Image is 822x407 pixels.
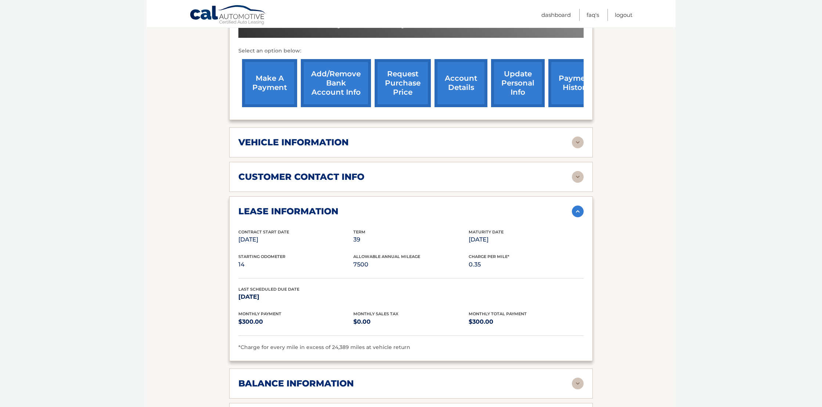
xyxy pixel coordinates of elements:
[238,206,338,217] h2: lease information
[238,292,353,302] p: [DATE]
[238,311,281,316] span: Monthly Payment
[469,317,584,327] p: $300.00
[353,259,468,270] p: 7500
[469,229,504,235] span: Maturity Date
[238,171,364,182] h2: customer contact info
[238,137,349,148] h2: vehicle information
[435,59,487,107] a: account details
[491,59,545,107] a: update personal info
[301,59,371,107] a: Add/Remove bank account info
[353,317,468,327] p: $0.00
[238,378,354,389] h2: balance information
[238,317,353,327] p: $300.00
[353,229,365,235] span: Term
[541,9,571,21] a: Dashboard
[469,311,527,316] span: Monthly Total Payment
[238,229,289,235] span: Contract Start Date
[190,5,267,26] a: Cal Automotive
[375,59,431,107] a: request purchase price
[469,254,509,259] span: Charge Per Mile*
[469,259,584,270] p: 0.35
[238,47,584,55] p: Select an option below:
[238,254,285,259] span: Starting Odometer
[242,59,297,107] a: make a payment
[572,137,584,148] img: accordion-rest.svg
[548,59,603,107] a: payment history
[353,311,399,316] span: Monthly Sales Tax
[615,9,632,21] a: Logout
[572,378,584,389] img: accordion-rest.svg
[469,235,584,245] p: [DATE]
[238,259,353,270] p: 14
[353,254,420,259] span: Allowable Annual Mileage
[572,171,584,183] img: accordion-rest.svg
[353,235,468,245] p: 39
[587,9,599,21] a: FAQ's
[572,206,584,217] img: accordion-active.svg
[238,287,299,292] span: Last Scheduled Due Date
[238,344,410,350] span: *Charge for every mile in excess of 24,389 miles at vehicle return
[238,235,353,245] p: [DATE]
